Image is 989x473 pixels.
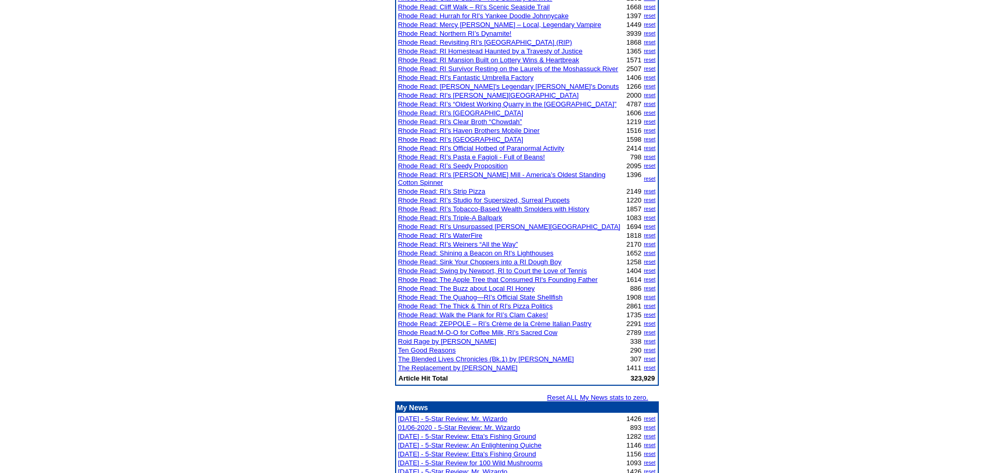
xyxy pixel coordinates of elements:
a: reset [644,425,655,430]
a: reset [644,57,655,63]
font: 1083 [627,214,642,222]
font: 2291 [627,320,642,328]
a: Rhode Read: Sink Your Choppers into a RI Dough Boy [398,258,562,266]
a: [DATE] - 5-Star Review: Etta's Fishing Ground [398,450,536,458]
font: 2170 [627,240,642,248]
a: Rhode Read: Cliff Walk – RI’s Scenic Seaside Trail [398,3,550,11]
font: 1404 [627,267,642,275]
a: reset [644,39,655,45]
a: 01/06-2020 - 5-Star Review: Mr. Wizardo [398,424,521,431]
font: 1282 [627,433,642,440]
a: Rhode Read: Walk the Plank for RI’s Clam Cakes! [398,311,548,319]
a: The Blended Lives Chronicles (Bk.1) by [PERSON_NAME] [398,355,574,363]
a: reset [644,110,655,116]
a: Rhode Read: Mercy [PERSON_NAME] – Local, Legendary Vampire [398,21,601,29]
a: Rhode Read: Hurrah for RI's Yankee Doodle Johnnycake [398,12,569,20]
a: Rhode Read: The Apple Tree that Consumed RI's Founding Father [398,276,598,283]
a: reset [644,4,655,10]
a: reset [644,365,655,371]
a: reset [644,312,655,318]
a: Rhode Read: RI’s Unsurpassed [PERSON_NAME][GEOGRAPHIC_DATA] [398,223,620,231]
a: reset [644,92,655,98]
a: Rhode Read: RI’s Clear Broth “Chowdah” [398,118,522,126]
a: Rhode Read: RI’s Triple-A Ballpark [398,214,503,222]
font: 2095 [627,162,642,170]
font: 1606 [627,109,642,117]
a: reset [644,339,655,344]
a: reset [644,128,655,133]
a: Rhode Read: Swing by Newport, RI to Court the Love of Tennis [398,267,587,275]
a: reset [644,224,655,229]
font: 1857 [627,205,642,213]
a: reset [644,233,655,238]
a: Rhode Read: RI’s [PERSON_NAME] Mill - America’s Oldest Standing Cotton Spinner [398,171,606,186]
font: 2000 [627,91,642,99]
a: reset [644,416,655,422]
a: Reset ALL My News stats to zero. [547,394,648,401]
font: 798 [630,153,642,161]
font: 290 [630,346,642,354]
a: reset [644,268,655,274]
a: Rhode Read: ZEPPOLE – RI’s Crème de la Crème Italian Pastry [398,320,592,328]
a: reset [644,163,655,169]
a: reset [644,75,655,80]
p: My News [397,403,657,412]
font: 1694 [627,223,642,231]
font: 1516 [627,127,642,134]
a: reset [644,356,655,362]
font: 1258 [627,258,642,266]
a: Rhode Read: RI Survivor Resting on the Laurels of the Moshassuck River [398,65,618,73]
font: 1908 [627,293,642,301]
font: 1668 [627,3,642,11]
font: 1735 [627,311,642,319]
font: 1219 [627,118,642,126]
a: [DATE] - 5-Star Review for 100 Wild Mushrooms [398,459,543,467]
a: reset [644,206,655,212]
a: reset [644,154,655,160]
a: reset [644,303,655,309]
font: 1818 [627,232,642,239]
a: reset [644,321,655,327]
a: Rhode Read: Revisiting RI’s [GEOGRAPHIC_DATA] (RIP) [398,38,572,46]
a: reset [644,347,655,353]
a: reset [644,22,655,28]
a: Rhode Read: The Thick & Thin of RI's Pizza Politics [398,302,553,310]
a: Rhode Read: The Buzz about Local RI Honey [398,285,535,292]
a: Rhode Read: The Quahog—RI’s Official State Shellfish [398,293,563,301]
a: Rhode Read: RI's Fantastic Umbrella Factory [398,74,534,82]
font: 1868 [627,38,642,46]
a: reset [644,13,655,19]
a: reset [644,84,655,89]
a: Rhode Read: RI’s Haven Brothers Mobile Diner [398,127,540,134]
a: reset [644,215,655,221]
a: Ten Good Reasons [398,346,456,354]
a: reset [644,259,655,265]
a: reset [644,176,655,182]
a: Rhode Read: RI’s “Oldest Working Quarry in the [GEOGRAPHIC_DATA]” [398,100,617,108]
font: 886 [630,285,642,292]
font: 307 [630,355,642,363]
font: 1093 [627,459,642,467]
a: [DATE] - 5-Star Review: An Enlightening Quiche [398,441,542,449]
font: 1571 [627,56,642,64]
a: Rhode Read: RI Mansion Built on Lottery Wins & Heartbreak [398,56,579,64]
font: 1220 [627,196,642,204]
a: reset [644,101,655,107]
a: [DATE] - 5-Star Review: Etta's Fishing Ground [398,433,536,440]
font: 2861 [627,302,642,310]
a: Rhode Read: RI’s Tobacco-Based Wealth Smolders with History [398,205,590,213]
font: 338 [630,337,642,345]
font: 1397 [627,12,642,20]
a: reset [644,277,655,282]
a: reset [644,250,655,256]
a: reset [644,330,655,335]
a: reset [644,451,655,457]
font: 1449 [627,21,642,29]
a: Rhode Read: Northern RI’s Dynamite! [398,30,512,37]
font: 1396 [627,171,642,179]
a: reset [644,66,655,72]
a: reset [644,294,655,300]
font: 2414 [627,144,642,152]
font: 2789 [627,329,642,336]
a: reset [644,241,655,247]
